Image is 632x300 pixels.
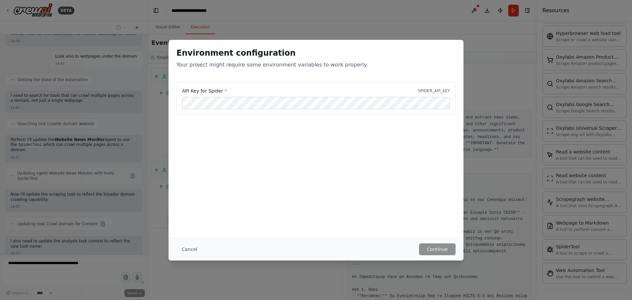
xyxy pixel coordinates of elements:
[176,61,456,69] p: Your project might require some environment variables to work properly.
[176,243,202,255] button: Cancel
[419,243,456,255] button: Continue
[418,88,450,94] p: SPIDER_API_KEY
[176,48,456,58] h2: Environment configuration
[182,88,227,94] label: API Key for Spider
